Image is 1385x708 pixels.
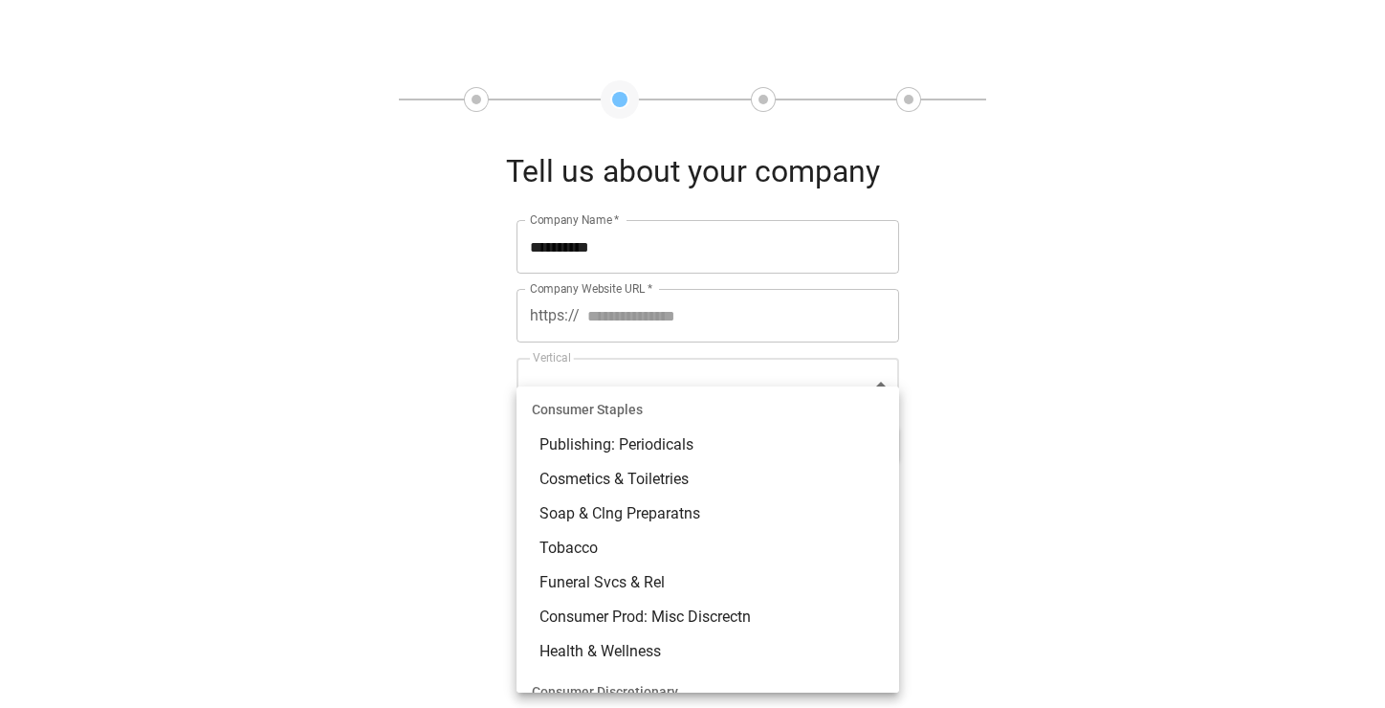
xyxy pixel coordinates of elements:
li: Cosmetics & Toiletries [517,462,899,497]
li: Consumer Prod: Misc Discrectn [517,600,899,634]
li: Health & Wellness [517,634,899,669]
li: Funeral Svcs & Rel [517,565,899,600]
li: Soap & Clng Preparatns [517,497,899,531]
li: Consumer Staples [517,387,899,432]
li: Publishing: Periodicals [517,428,899,462]
li: Tobacco [517,531,899,565]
